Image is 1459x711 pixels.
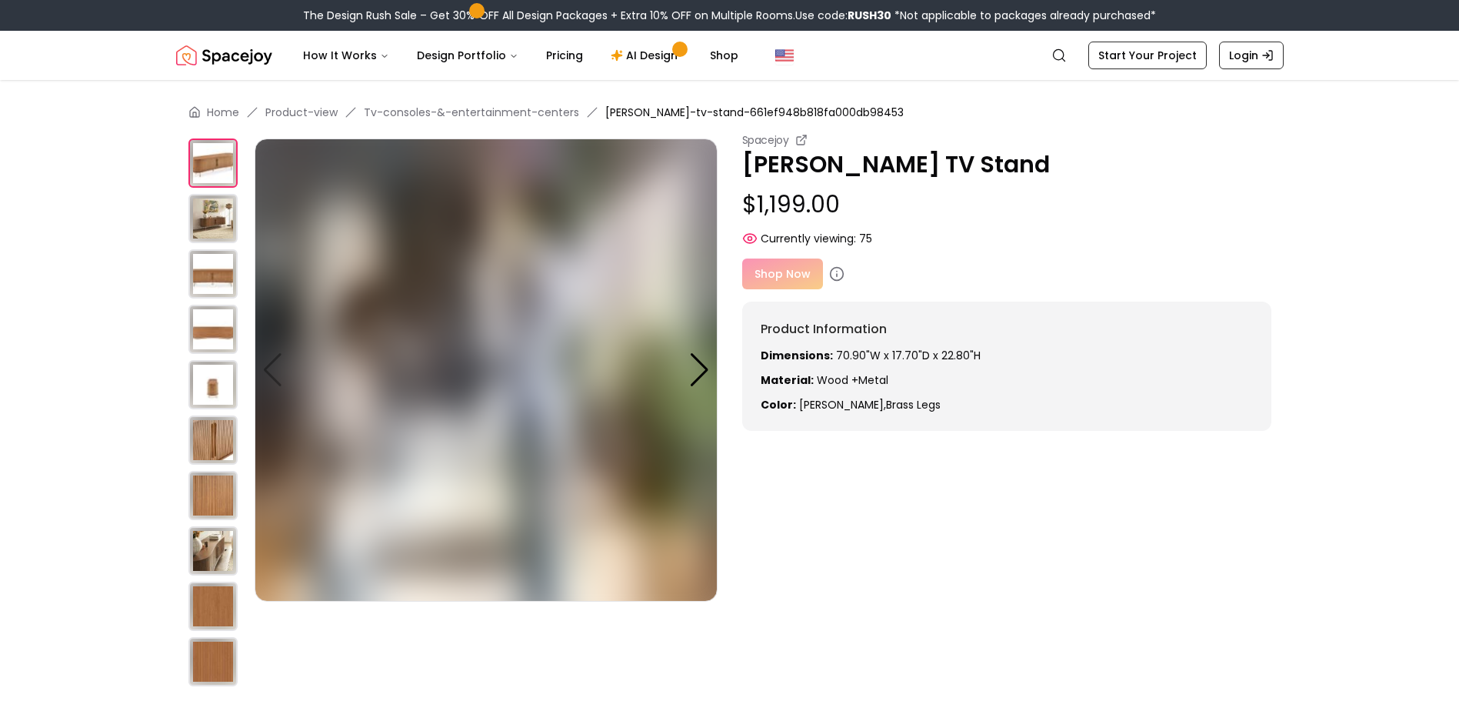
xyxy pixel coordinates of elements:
img: https://storage.googleapis.com/spacejoy-main/assets/661ef948b818fa000db98453/product_3_240ka6odlo27 [188,305,238,354]
h6: Product Information [761,320,1253,339]
nav: Main [291,40,751,71]
img: https://storage.googleapis.com/spacejoy-main/assets/661ef948b818fa000db98453/product_0_1aff4m7cmfe6 [255,139,718,602]
a: Login [1219,42,1284,69]
span: Use code: [795,8,891,23]
p: 70.90"W x 17.70"D x 22.80"H [761,348,1253,363]
img: https://storage.googleapis.com/spacejoy-main/assets/661ef948b818fa000db98453/product_4_142jn4ia45b5 [188,360,238,409]
nav: Global [176,31,1284,80]
a: AI Design [598,40,695,71]
img: Spacejoy Logo [176,40,272,71]
img: https://storage.googleapis.com/spacejoy-main/assets/661ef948b818fa000db98453/product_5_iddpc82dgibg [188,416,238,465]
span: *Not applicable to packages already purchased* [891,8,1156,23]
img: https://storage.googleapis.com/spacejoy-main/assets/661ef948b818fa000db98453/product_9_5ldjka4nad9g [188,637,238,686]
img: https://storage.googleapis.com/spacejoy-main/assets/661ef948b818fa000db98453/product_6_kklh889ae8l5 [188,471,238,520]
span: [PERSON_NAME] , [799,397,886,412]
button: How It Works [291,40,401,71]
a: Home [207,105,239,120]
b: RUSH30 [848,8,891,23]
a: Shop [698,40,751,71]
img: https://storage.googleapis.com/spacejoy-main/assets/661ef948b818fa000db98453/product_1_egbi2gn42nl [188,194,238,243]
img: https://storage.googleapis.com/spacejoy-main/assets/661ef948b818fa000db98453/product_7_2538h3ikliie [188,526,238,576]
span: [PERSON_NAME]-tv-stand-661ef948b818fa000db98453 [605,105,904,120]
span: Wood +Metal [817,372,888,388]
strong: Color: [761,397,796,412]
p: $1,199.00 [742,191,1271,219]
strong: Material: [761,372,814,388]
span: 75 [859,231,872,246]
span: Currently viewing: [761,231,856,246]
img: https://storage.googleapis.com/spacejoy-main/assets/661ef948b818fa000db98453/product_2_4fboik8n25h [188,249,238,299]
strong: Dimensions: [761,348,833,363]
button: Design Portfolio [405,40,531,71]
small: Spacejoy [742,132,789,148]
img: https://storage.googleapis.com/spacejoy-main/assets/661ef948b818fa000db98453/product_0_1aff4m7cmfe6 [188,139,238,188]
a: Spacejoy [176,40,272,71]
span: brass legs [886,397,941,412]
img: https://storage.googleapis.com/spacejoy-main/assets/661ef948b818fa000db98453/product_8_1nfkik5p47dg [188,582,238,631]
a: Start Your Project [1088,42,1207,69]
nav: breadcrumb [188,105,1271,120]
a: Tv-consoles-&-entertainment-centers [364,105,579,120]
p: [PERSON_NAME] TV Stand [742,151,1271,179]
img: United States [775,46,794,65]
a: Pricing [534,40,595,71]
div: The Design Rush Sale – Get 30% OFF All Design Packages + Extra 10% OFF on Multiple Rooms. [303,8,1156,23]
a: Product-view [265,105,338,120]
